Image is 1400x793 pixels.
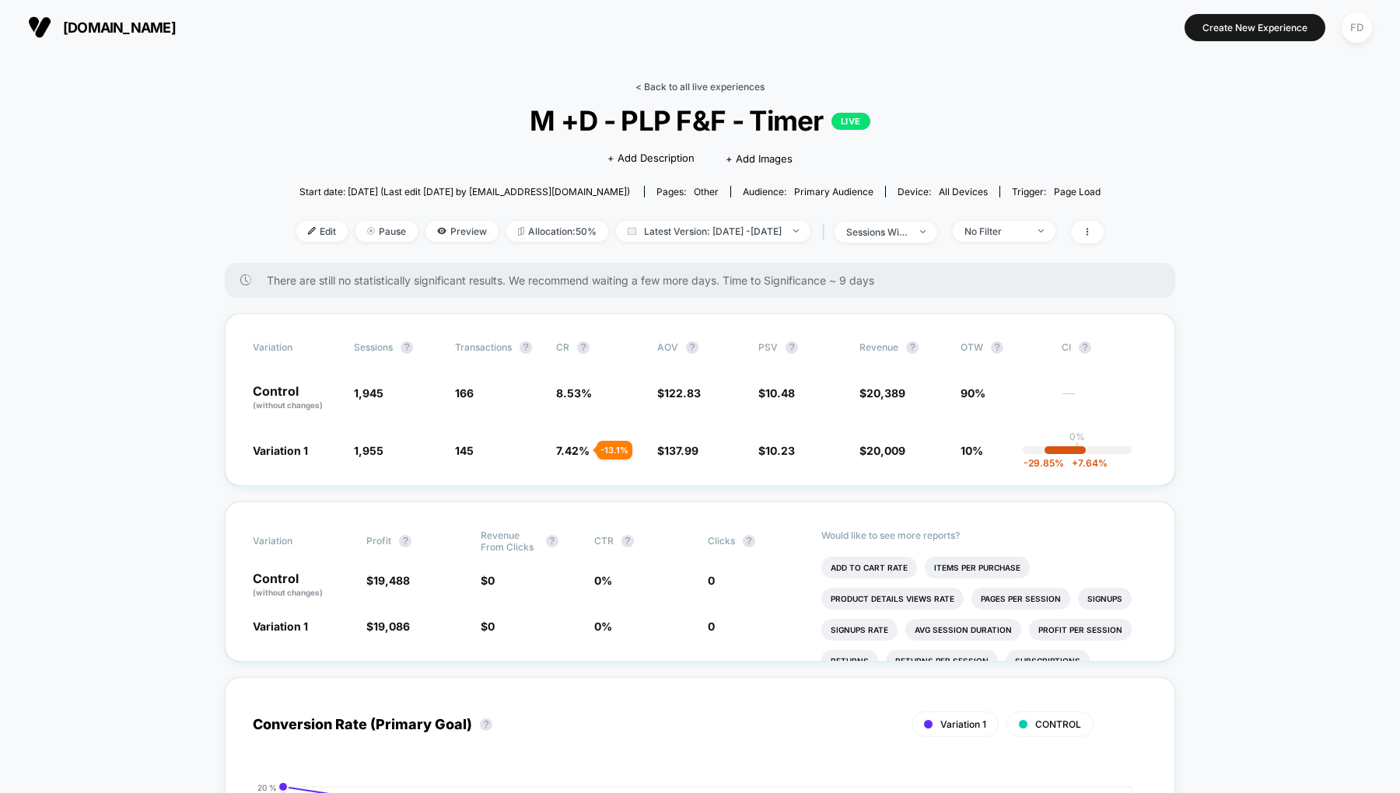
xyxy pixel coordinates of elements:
[1012,186,1101,197] div: Trigger:
[354,341,393,353] span: Sessions
[296,221,348,242] span: Edit
[708,535,735,547] span: Clicks
[399,535,411,547] button: ?
[1069,431,1085,442] p: 0%
[1078,588,1132,610] li: Signups
[846,226,908,238] div: sessions with impression
[657,444,698,457] span: $
[1185,14,1325,41] button: Create New Experience
[621,535,634,547] button: ?
[765,386,795,400] span: 10.48
[253,620,308,633] span: Variation 1
[694,186,719,197] span: other
[425,221,499,242] span: Preview
[354,386,383,400] span: 1,945
[940,718,986,730] span: Variation 1
[726,152,793,165] span: + Add Images
[366,574,410,587] span: $
[1062,341,1147,354] span: CI
[821,557,917,578] li: Add To Cart Rate
[1337,12,1377,44] button: FD
[657,341,678,353] span: AOV
[906,341,919,354] button: ?
[1064,457,1108,469] span: 7.64 %
[520,341,532,354] button: ?
[253,444,308,457] span: Variation 1
[961,341,1046,354] span: OTW
[758,444,795,457] span: $
[577,341,590,354] button: ?
[1072,457,1078,469] span: +
[920,230,926,233] img: end
[821,619,898,641] li: Signups Rate
[991,341,1003,354] button: ?
[455,341,512,353] span: Transactions
[506,221,608,242] span: Allocation: 50%
[765,444,795,457] span: 10.23
[793,229,799,232] img: end
[758,341,778,353] span: PSV
[961,386,985,400] span: 90%
[743,186,873,197] div: Audience:
[656,186,719,197] div: Pages:
[1054,186,1101,197] span: Page Load
[708,574,715,587] span: 0
[481,574,495,587] span: $
[635,81,765,93] a: < Back to all live experiences
[594,535,614,547] span: CTR
[308,227,316,235] img: edit
[925,557,1030,578] li: Items Per Purchase
[821,650,878,672] li: Returns
[1035,718,1081,730] span: CONTROL
[971,588,1070,610] li: Pages Per Session
[758,386,795,400] span: $
[1038,229,1044,232] img: end
[905,619,1021,641] li: Avg Session Duration
[821,529,1147,541] p: Would like to see more reports?
[1079,341,1091,354] button: ?
[455,444,474,457] span: 145
[818,221,835,243] span: |
[616,221,810,242] span: Latest Version: [DATE] - [DATE]
[257,782,277,791] tspan: 20 %
[866,386,905,400] span: 20,389
[607,151,695,166] span: + Add Description
[355,221,418,242] span: Pause
[964,225,1027,237] div: No Filter
[546,535,558,547] button: ?
[786,341,798,354] button: ?
[23,15,180,40] button: [DOMAIN_NAME]
[253,385,338,411] p: Control
[480,718,492,731] button: ?
[1024,457,1064,469] span: -29.85 %
[594,620,612,633] span: 0 %
[481,620,495,633] span: $
[664,444,698,457] span: 137.99
[299,186,630,197] span: Start date: [DATE] (Last edit [DATE] by [EMAIL_ADDRESS][DOMAIN_NAME])
[366,535,391,547] span: Profit
[743,535,755,547] button: ?
[961,444,983,457] span: 10%
[686,341,698,354] button: ?
[253,572,351,599] p: Control
[1062,389,1147,411] span: ---
[594,574,612,587] span: 0 %
[354,444,383,457] span: 1,955
[253,529,338,553] span: Variation
[63,19,176,36] span: [DOMAIN_NAME]
[821,588,964,610] li: Product Details Views Rate
[939,186,988,197] span: all devices
[831,113,870,130] p: LIVE
[373,574,410,587] span: 19,488
[481,529,538,553] span: Revenue From Clicks
[401,341,413,354] button: ?
[267,274,1144,287] span: There are still no statistically significant results. We recommend waiting a few more days . Time...
[337,104,1063,137] span: M +D - PLP F&F - Timer
[367,227,375,235] img: end
[488,574,495,587] span: 0
[366,620,410,633] span: $
[664,386,701,400] span: 122.83
[597,441,632,459] div: - 13.1 %
[28,16,51,39] img: Visually logo
[518,227,524,236] img: rebalance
